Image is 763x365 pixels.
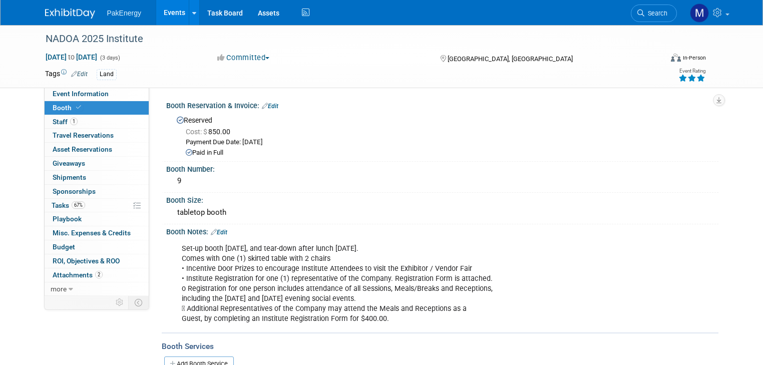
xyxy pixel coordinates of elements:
[45,129,149,142] a: Travel Reservations
[45,143,149,156] a: Asset Reservations
[45,87,149,101] a: Event Information
[53,118,78,126] span: Staff
[682,54,706,62] div: In-Person
[186,138,711,147] div: Payment Due Date: [DATE]
[99,55,120,61] span: (3 days)
[76,105,81,110] i: Booth reservation complete
[53,90,109,98] span: Event Information
[53,229,131,237] span: Misc. Expenses & Credits
[214,53,273,63] button: Committed
[45,282,149,296] a: more
[671,54,681,62] img: Format-Inperson.png
[67,53,76,61] span: to
[45,212,149,226] a: Playbook
[678,69,705,74] div: Event Rating
[166,162,718,174] div: Booth Number:
[53,243,75,251] span: Budget
[45,171,149,184] a: Shipments
[45,185,149,198] a: Sponsorships
[52,201,85,209] span: Tasks
[186,128,208,136] span: Cost: $
[45,226,149,240] a: Misc. Expenses & Credits
[53,173,86,181] span: Shipments
[166,193,718,205] div: Booth Size:
[53,215,82,223] span: Playbook
[111,296,129,309] td: Personalize Event Tab Strip
[128,296,149,309] td: Toggle Event Tabs
[107,9,141,17] span: PakEnergy
[53,131,114,139] span: Travel Reservations
[95,271,103,278] span: 2
[262,103,278,110] a: Edit
[45,101,149,115] a: Booth
[175,239,611,329] div: Set-up booth [DATE], and tear-down after lunch [DATE]. Comes with One (1) skirted table with 2 ch...
[166,98,718,111] div: Booth Reservation & Invoice:
[45,240,149,254] a: Budget
[72,201,85,209] span: 67%
[53,104,83,112] span: Booth
[162,341,718,352] div: Booth Services
[644,10,667,17] span: Search
[45,69,88,80] td: Tags
[45,199,149,212] a: Tasks67%
[53,257,120,265] span: ROI, Objectives & ROO
[45,157,149,170] a: Giveaways
[51,285,67,293] span: more
[211,229,227,236] a: Edit
[174,113,711,158] div: Reserved
[186,148,711,158] div: Paid in Full
[71,71,88,78] a: Edit
[690,4,709,23] img: Mary Walker
[45,254,149,268] a: ROI, Objectives & ROO
[448,55,573,63] span: [GEOGRAPHIC_DATA], [GEOGRAPHIC_DATA]
[186,128,234,136] span: 850.00
[42,30,650,48] div: NADOA 2025 Institute
[174,173,711,189] div: 9
[53,271,103,279] span: Attachments
[70,118,78,125] span: 1
[174,205,711,220] div: tabletop booth
[631,5,677,22] a: Search
[608,52,706,67] div: Event Format
[45,115,149,129] a: Staff1
[166,224,718,237] div: Booth Notes:
[45,9,95,19] img: ExhibitDay
[45,268,149,282] a: Attachments2
[45,53,98,62] span: [DATE] [DATE]
[53,145,112,153] span: Asset Reservations
[97,69,117,80] div: Land
[53,159,85,167] span: Giveaways
[53,187,96,195] span: Sponsorships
